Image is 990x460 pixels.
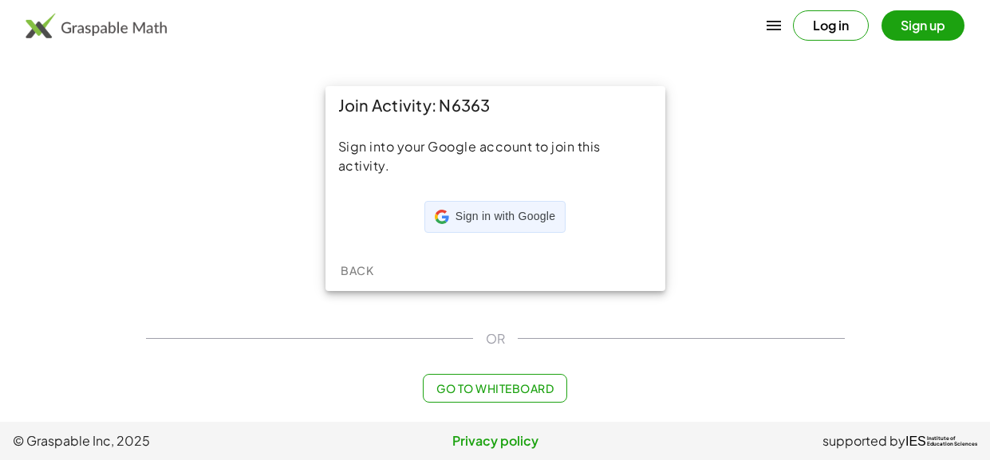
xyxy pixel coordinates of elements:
[325,86,665,124] div: Join Activity: N6363
[13,431,334,450] span: © Graspable Inc, 2025
[332,256,383,285] button: Back
[905,431,977,450] a: IESInstitute ofEducation Sciences
[424,201,566,233] div: Sign in with Google
[338,137,653,175] div: Sign into your Google account to join this activity.
[341,263,373,277] span: Back
[793,10,869,41] button: Log in
[456,209,555,225] span: Sign in with Google
[822,431,905,450] span: supported by
[486,329,505,348] span: OR
[334,431,656,450] a: Privacy policy
[927,436,977,447] span: Institute of Education Sciences
[882,10,964,41] button: Sign up
[905,434,926,449] span: IES
[436,381,554,395] span: Go to Whiteboard
[423,374,567,403] button: Go to Whiteboard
